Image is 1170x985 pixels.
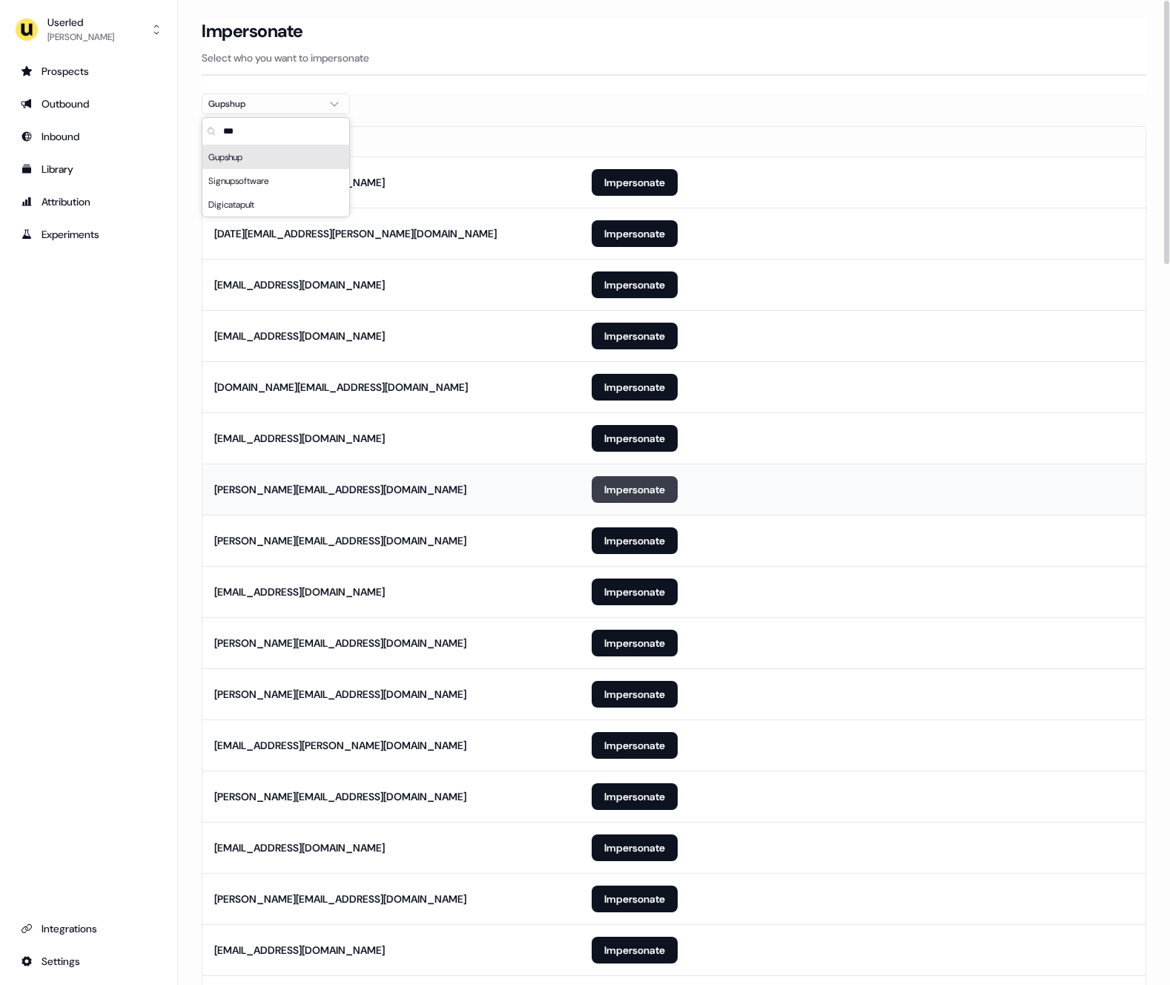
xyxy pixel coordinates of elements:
[214,226,497,241] div: [DATE][EMAIL_ADDRESS][PERSON_NAME][DOMAIN_NAME]
[592,527,678,554] button: Impersonate
[214,687,466,702] div: [PERSON_NAME][EMAIL_ADDRESS][DOMAIN_NAME]
[214,789,466,804] div: [PERSON_NAME][EMAIL_ADDRESS][DOMAIN_NAME]
[592,169,678,196] button: Impersonate
[592,886,678,912] button: Impersonate
[12,157,165,181] a: Go to templates
[592,323,678,349] button: Impersonate
[202,193,349,217] div: Digicatapult
[12,59,165,83] a: Go to prospects
[592,783,678,810] button: Impersonate
[21,96,156,111] div: Outbound
[21,162,156,177] div: Library
[592,476,678,503] button: Impersonate
[592,579,678,605] button: Impersonate
[47,30,114,45] div: [PERSON_NAME]
[214,431,385,446] div: [EMAIL_ADDRESS][DOMAIN_NAME]
[214,277,385,292] div: [EMAIL_ADDRESS][DOMAIN_NAME]
[214,533,466,548] div: [PERSON_NAME][EMAIL_ADDRESS][DOMAIN_NAME]
[202,145,349,169] div: Gupshup
[592,271,678,298] button: Impersonate
[592,374,678,401] button: Impersonate
[12,223,165,246] a: Go to experiments
[592,937,678,963] button: Impersonate
[592,425,678,452] button: Impersonate
[21,921,156,936] div: Integrations
[214,584,385,599] div: [EMAIL_ADDRESS][DOMAIN_NAME]
[21,227,156,242] div: Experiments
[12,125,165,148] a: Go to Inbound
[208,96,320,111] div: Gupshup
[202,50,1146,65] p: Select who you want to impersonate
[214,738,466,753] div: [EMAIL_ADDRESS][PERSON_NAME][DOMAIN_NAME]
[202,127,580,157] th: Email
[21,129,156,144] div: Inbound
[214,892,466,906] div: [PERSON_NAME][EMAIL_ADDRESS][DOMAIN_NAME]
[202,169,349,193] div: Signupsoftware
[202,93,350,114] button: Gupshup
[214,380,468,395] div: [DOMAIN_NAME][EMAIL_ADDRESS][DOMAIN_NAME]
[592,834,678,861] button: Impersonate
[12,917,165,940] a: Go to integrations
[592,220,678,247] button: Impersonate
[12,12,165,47] button: Userled[PERSON_NAME]
[12,949,165,973] a: Go to integrations
[21,64,156,79] div: Prospects
[592,732,678,759] button: Impersonate
[592,630,678,656] button: Impersonate
[202,145,349,217] div: Suggestions
[214,636,466,650] div: [PERSON_NAME][EMAIL_ADDRESS][DOMAIN_NAME]
[214,840,385,855] div: [EMAIL_ADDRESS][DOMAIN_NAME]
[12,92,165,116] a: Go to outbound experience
[214,943,385,958] div: [EMAIL_ADDRESS][DOMAIN_NAME]
[21,194,156,209] div: Attribution
[592,681,678,708] button: Impersonate
[214,482,466,497] div: [PERSON_NAME][EMAIL_ADDRESS][DOMAIN_NAME]
[202,20,303,42] h3: Impersonate
[21,954,156,969] div: Settings
[214,329,385,343] div: [EMAIL_ADDRESS][DOMAIN_NAME]
[12,190,165,214] a: Go to attribution
[47,15,114,30] div: Userled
